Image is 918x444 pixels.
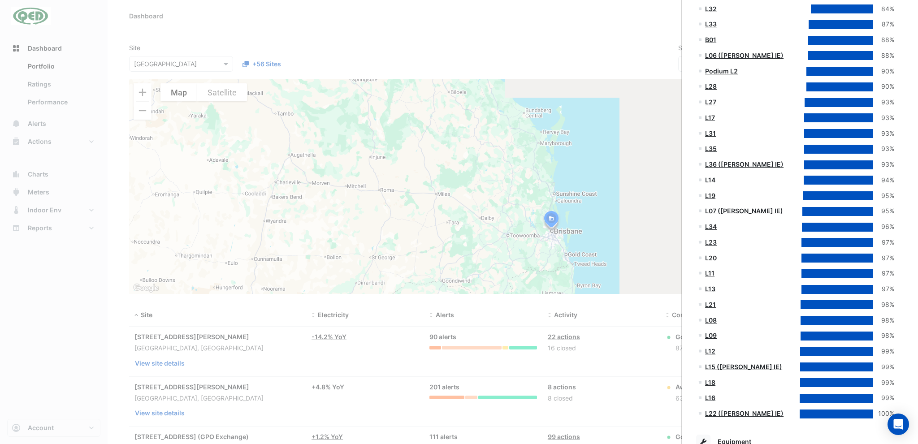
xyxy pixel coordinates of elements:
div: 93% [873,144,894,154]
div: 95% [873,191,894,201]
div: 100% [873,409,894,419]
div: 97% [873,268,894,279]
div: 94% [873,175,894,185]
div: 88% [873,35,894,45]
a: L35 [705,145,717,152]
div: 93% [873,113,894,123]
a: L27 [705,98,716,106]
a: Podium L2 [705,67,738,75]
div: 97% [873,237,894,248]
div: 93% [873,129,894,139]
div: 88% [873,51,894,61]
a: L11 [705,269,714,277]
div: 99% [873,393,894,403]
a: L12 [705,347,715,355]
div: 87% [873,19,894,30]
a: L32 [705,5,717,13]
div: 96% [873,222,894,232]
div: 98% [873,300,894,310]
div: 90% [873,66,894,77]
div: 90% [873,82,894,92]
div: 93% [873,159,894,170]
div: 99% [873,378,894,388]
a: L17 [705,114,715,121]
div: 97% [873,284,894,294]
a: L08 [705,316,717,324]
a: L34 [705,223,717,230]
a: L33 [705,20,717,28]
a: L19 [705,192,715,199]
a: L23 [705,238,717,246]
div: 99% [873,362,894,372]
a: L15 ([PERSON_NAME] IE) [705,363,782,371]
a: L31 [705,129,716,137]
div: 95% [873,206,894,216]
a: L13 [705,285,715,293]
a: L22 ([PERSON_NAME] IE) [705,410,784,417]
a: L20 [705,254,717,262]
a: B01 [705,36,716,43]
a: L06 ([PERSON_NAME] IE) [705,52,784,59]
a: L28 [705,82,717,90]
a: L18 [705,379,715,386]
div: 99% [873,346,894,357]
a: L16 [705,394,715,401]
div: 84% [873,4,894,14]
a: L07 ([PERSON_NAME] IE) [705,207,783,215]
a: L21 [705,301,716,308]
div: 98% [873,331,894,341]
div: Open Intercom Messenger [888,414,909,435]
div: 98% [873,315,894,326]
div: 97% [873,253,894,263]
a: L36 ([PERSON_NAME] IE) [705,160,784,168]
div: 93% [873,97,894,108]
a: L14 [705,176,715,184]
a: L09 [705,332,717,339]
